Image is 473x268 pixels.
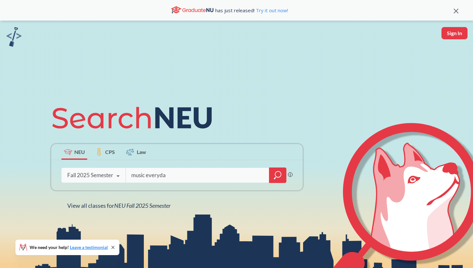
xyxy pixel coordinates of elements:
div: Fall 2025 Semester [67,172,113,179]
span: NEU [74,148,85,156]
span: View all classes for [67,202,171,209]
span: CPS [105,148,115,156]
a: sandbox logo [6,27,22,49]
a: Leave a testimonial [70,244,108,250]
span: Law [137,148,146,156]
a: Try it out now! [255,7,288,14]
div: magnifying glass [269,167,286,183]
svg: magnifying glass [274,171,282,180]
span: We need your help! [30,245,108,250]
span: has just released! [215,7,288,14]
button: Sign In [441,27,468,39]
input: Class, professor, course number, "phrase" [131,168,264,182]
img: sandbox logo [6,27,22,47]
span: NEU Fall 2025 Semester [114,202,171,209]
